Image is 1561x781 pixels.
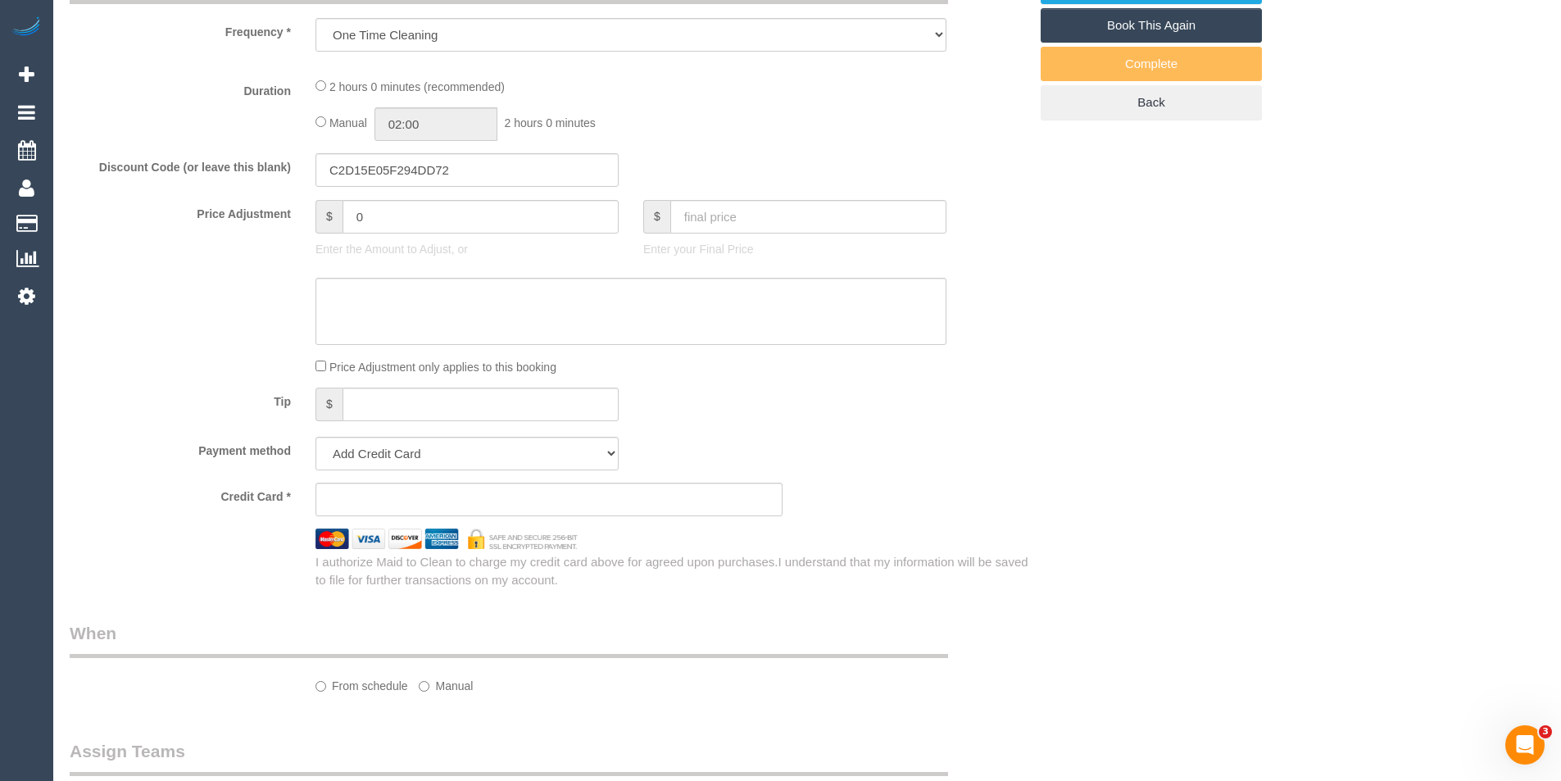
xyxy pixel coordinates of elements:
[505,116,596,129] span: 2 hours 0 minutes
[643,241,946,257] p: Enter your Final Price
[329,492,769,506] iframe: Secure card payment input frame
[315,388,343,421] span: $
[329,80,505,93] span: 2 hours 0 minutes (recommended)
[57,200,303,222] label: Price Adjustment
[315,672,408,694] label: From schedule
[70,621,948,658] legend: When
[1505,725,1545,765] iframe: Intercom live chat
[329,116,367,129] span: Manual
[57,77,303,99] label: Duration
[315,200,343,234] span: $
[1539,725,1552,738] span: 3
[57,153,303,175] label: Discount Code (or leave this blank)
[315,681,326,692] input: From schedule
[303,529,590,549] img: credit cards
[419,681,429,692] input: Manual
[1041,85,1262,120] a: Back
[329,361,556,374] span: Price Adjustment only applies to this booking
[57,18,303,40] label: Frequency *
[57,483,303,505] label: Credit Card *
[70,739,948,776] legend: Assign Teams
[10,16,43,39] img: Automaid Logo
[303,553,1041,588] div: I authorize Maid to Clean to charge my credit card above for agreed upon purchases.
[57,437,303,459] label: Payment method
[670,200,946,234] input: final price
[1041,8,1262,43] a: Book This Again
[57,388,303,410] label: Tip
[419,672,473,694] label: Manual
[315,555,1028,586] span: I understand that my information will be saved to file for further transactions on my account.
[315,241,619,257] p: Enter the Amount to Adjust, or
[643,200,670,234] span: $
